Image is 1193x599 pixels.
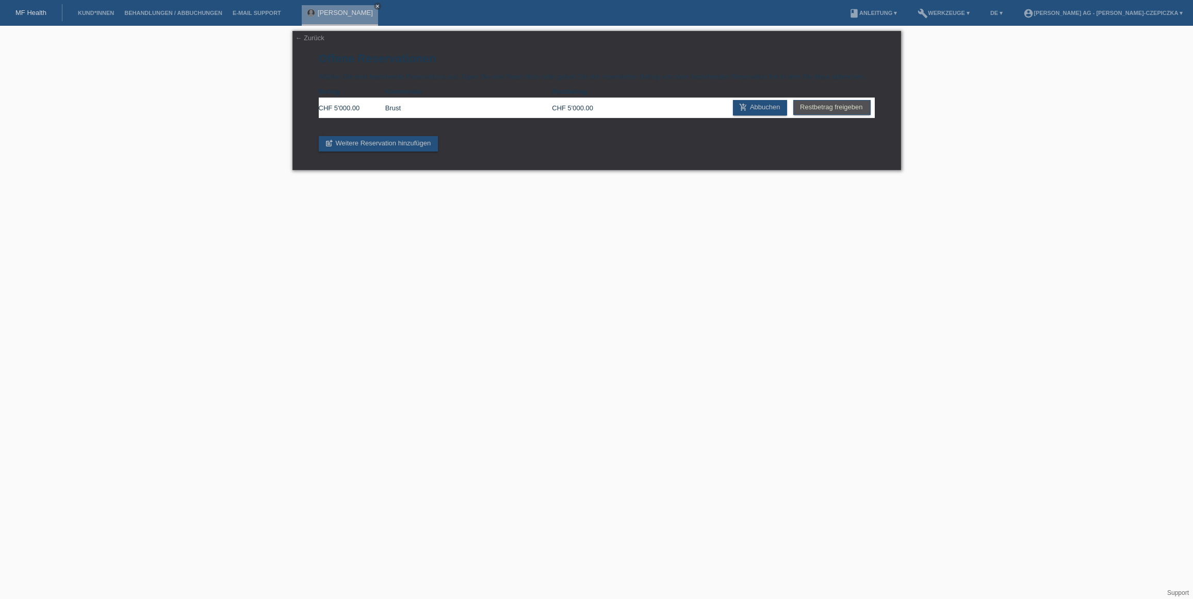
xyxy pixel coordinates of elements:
[374,3,381,10] a: close
[325,139,333,147] i: post_add
[296,34,324,42] a: ← Zurück
[319,52,875,65] h1: Offene Reservationen
[15,9,46,16] a: MF Health
[319,136,438,152] a: post_addWeitere Reservation hinzufügen
[1167,589,1189,596] a: Support
[385,86,552,98] th: Kommentar
[912,10,975,16] a: buildWerkzeuge ▾
[985,10,1008,16] a: DE ▾
[552,86,618,98] th: Restbetrag
[1023,8,1034,19] i: account_circle
[733,100,788,115] a: add_shopping_cartAbbuchen
[1018,10,1188,16] a: account_circle[PERSON_NAME] AG - [PERSON_NAME]-Czepiczka ▾
[318,9,373,16] a: [PERSON_NAME]
[227,10,286,16] a: E-Mail Support
[73,10,119,16] a: Kund*innen
[739,103,747,111] i: add_shopping_cart
[844,10,902,16] a: bookAnleitung ▾
[292,31,901,170] div: Wählen Sie eine bestehende Reservations aus, fügen Sie eine Neue hinzu oder geben Sie den reservi...
[552,98,618,118] td: CHF 5'000.00
[793,100,870,115] a: Restbetrag freigeben
[385,98,552,118] td: Brust
[375,4,380,9] i: close
[319,86,385,98] th: Betrag
[918,8,928,19] i: build
[849,8,859,19] i: book
[119,10,227,16] a: Behandlungen / Abbuchungen
[319,98,385,118] td: CHF 5'000.00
